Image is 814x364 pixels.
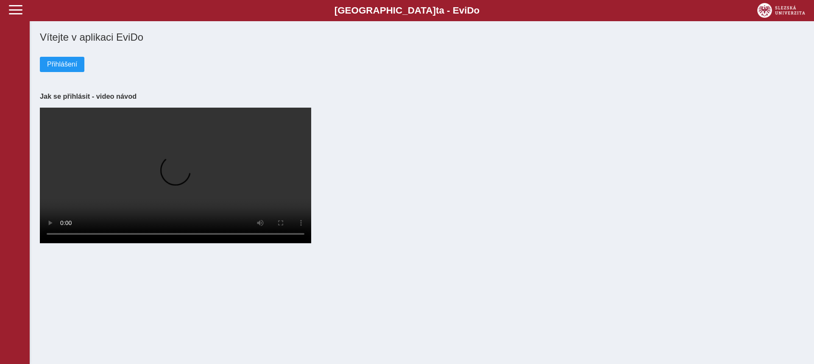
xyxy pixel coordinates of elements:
img: logo_web_su.png [757,3,805,18]
b: [GEOGRAPHIC_DATA] a - Evi [25,5,789,16]
span: t [436,5,439,16]
span: o [474,5,480,16]
h3: Jak se přihlásit - video návod [40,92,804,100]
h1: Vítejte v aplikaci EviDo [40,31,804,43]
span: D [467,5,474,16]
video: Your browser does not support the video tag. [40,108,311,243]
button: Přihlášení [40,57,84,72]
span: Přihlášení [47,61,77,68]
